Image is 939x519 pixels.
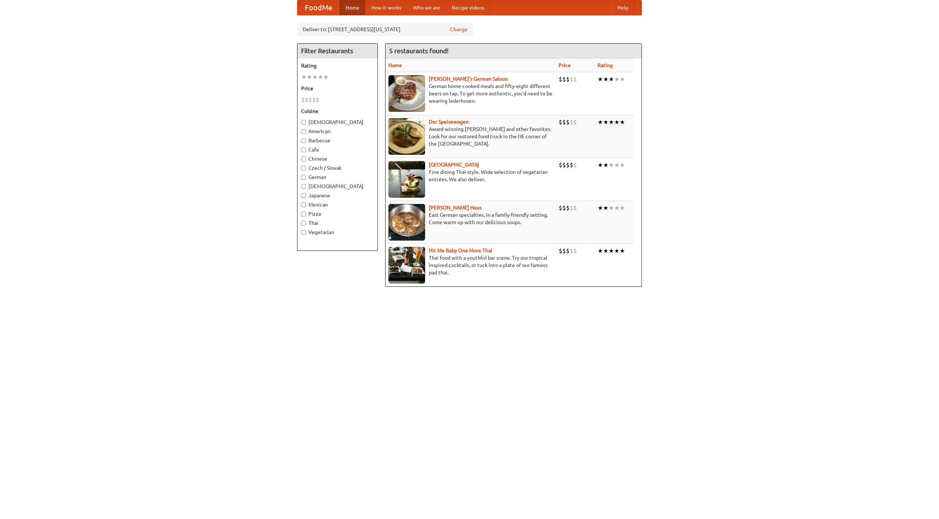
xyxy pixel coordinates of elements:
li: $ [559,247,562,255]
li: $ [566,204,570,212]
li: $ [566,247,570,255]
li: ★ [598,118,603,126]
input: [DEMOGRAPHIC_DATA] [301,120,306,125]
p: German home-cooked meals and fifty-eight different beers on tap. To get more authentic, you'd nee... [388,83,553,105]
li: $ [566,118,570,126]
a: Name [388,62,402,68]
li: ★ [614,118,620,126]
img: babythai.jpg [388,247,425,284]
h4: Filter Restaurants [297,44,377,58]
li: ★ [301,73,307,81]
li: ★ [598,204,603,212]
li: $ [562,204,566,212]
input: Vegetarian [301,230,306,235]
label: Vegetarian [301,229,374,236]
li: $ [570,161,573,169]
a: Who we are [407,0,446,15]
input: Czech / Slovak [301,166,306,171]
input: Japanese [301,193,306,198]
input: American [301,129,306,134]
li: $ [301,96,305,104]
li: ★ [609,247,614,255]
a: Hit Me Baby One More Thai [429,248,492,253]
label: Japanese [301,192,374,199]
label: German [301,173,374,181]
a: [GEOGRAPHIC_DATA] [429,162,479,168]
label: Cafe [301,146,374,153]
li: $ [308,96,312,104]
p: Award-winning [PERSON_NAME] and other favorites. Look for our restored food truck in the NE corne... [388,125,553,147]
li: ★ [603,118,609,126]
label: Barbecue [301,137,374,144]
a: Help [611,0,634,15]
li: $ [562,247,566,255]
li: $ [562,161,566,169]
p: East German specialties, in a family-friendly setting. Come warm up with our delicious soups. [388,211,553,226]
a: How it works [365,0,407,15]
div: Deliver to: [STREET_ADDRESS][US_STATE] [297,23,473,36]
li: ★ [598,161,603,169]
img: kohlhaus.jpg [388,204,425,241]
li: $ [570,75,573,83]
li: $ [570,204,573,212]
label: [DEMOGRAPHIC_DATA] [301,183,374,190]
input: Chinese [301,157,306,161]
li: $ [559,161,562,169]
li: ★ [620,75,625,83]
li: ★ [609,118,614,126]
a: FoodMe [297,0,340,15]
li: ★ [603,161,609,169]
li: ★ [318,73,323,81]
a: Change [450,26,468,33]
label: American [301,128,374,135]
a: Rating [598,62,613,68]
a: [PERSON_NAME]'s German Saloon [429,76,508,82]
input: Thai [301,221,306,226]
li: ★ [614,247,620,255]
li: ★ [620,204,625,212]
li: $ [559,204,562,212]
li: $ [566,161,570,169]
li: ★ [603,75,609,83]
h5: Price [301,85,374,92]
label: Chinese [301,155,374,162]
a: Home [340,0,365,15]
h5: Rating [301,62,374,69]
li: $ [570,118,573,126]
input: Mexican [301,202,306,207]
li: $ [573,247,577,255]
li: ★ [609,204,614,212]
li: $ [305,96,308,104]
li: $ [573,204,577,212]
li: ★ [598,75,603,83]
input: Pizza [301,212,306,216]
a: Der Speisewagen [429,119,469,125]
p: Fine dining Thai-style. Wide selection of vegetarian entrées. We also deliver. [388,168,553,183]
ng-pluralize: 5 restaurants found! [389,47,449,54]
img: satay.jpg [388,161,425,198]
li: $ [559,118,562,126]
b: [PERSON_NAME] Haus [429,205,482,211]
label: Mexican [301,201,374,208]
li: ★ [307,73,312,81]
li: $ [312,96,316,104]
li: $ [570,247,573,255]
li: $ [573,75,577,83]
label: Thai [301,219,374,227]
li: ★ [614,161,620,169]
li: $ [566,75,570,83]
li: ★ [598,247,603,255]
a: Recipe videos [446,0,490,15]
img: speisewagen.jpg [388,118,425,155]
li: ★ [609,161,614,169]
li: $ [316,96,319,104]
li: ★ [614,204,620,212]
li: $ [562,118,566,126]
img: esthers.jpg [388,75,425,112]
h5: Cuisine [301,107,374,115]
li: ★ [323,73,329,81]
input: German [301,175,306,180]
input: Barbecue [301,138,306,143]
